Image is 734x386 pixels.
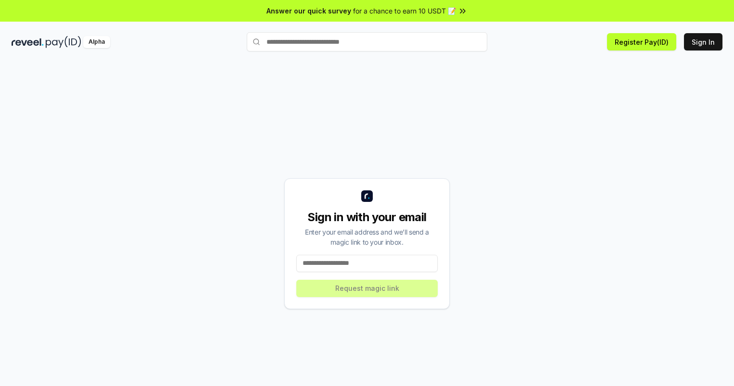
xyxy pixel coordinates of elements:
span: for a chance to earn 10 USDT 📝 [353,6,456,16]
img: pay_id [46,36,81,48]
div: Sign in with your email [296,210,438,225]
img: reveel_dark [12,36,44,48]
img: logo_small [361,190,373,202]
div: Enter your email address and we’ll send a magic link to your inbox. [296,227,438,247]
div: Alpha [83,36,110,48]
span: Answer our quick survey [266,6,351,16]
button: Sign In [684,33,722,50]
button: Register Pay(ID) [607,33,676,50]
